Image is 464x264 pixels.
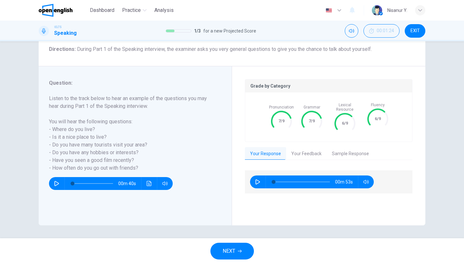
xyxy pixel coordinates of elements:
img: en [325,8,333,13]
div: Nisanur Y. [387,6,407,14]
text: 7/9 [278,118,285,123]
button: Practice [120,5,149,16]
p: Grade by Category [250,83,407,89]
h6: Directions : [49,45,415,53]
span: 00m 40s [118,177,141,190]
button: Dashboard [87,5,117,16]
span: Lexical Resource [330,103,360,112]
button: Your Response [245,147,286,161]
span: NEXT [223,247,235,256]
text: 6/9 [375,116,381,121]
img: OpenEnglish logo [39,4,72,17]
span: During Part 1 of the Speaking interview, the examiner asks you very general questions to give you... [77,46,372,52]
h6: Listen to the track below to hear an example of the questions you may hear during Part 1 of the S... [49,95,214,172]
button: Your Feedback [286,147,327,161]
span: Dashboard [90,6,114,14]
text: 6/9 [342,121,348,126]
span: IELTS [54,25,62,29]
span: Pronunciation [269,105,294,109]
h6: Question : [49,79,214,87]
div: basic tabs example [245,147,412,161]
span: EXIT [411,28,420,33]
span: 00:01:24 [377,28,394,33]
span: Analysis [154,6,174,14]
span: for a new Projected Score [203,27,256,35]
span: Grammar [304,105,320,109]
button: Analysis [152,5,176,16]
button: EXIT [405,24,425,38]
h1: Speaking [54,29,77,37]
text: 7/9 [309,118,315,123]
div: Hide [363,24,400,38]
div: Mute [345,24,358,38]
span: 00m 53s [335,175,358,188]
span: Fluency [371,103,385,107]
button: Click to see the audio transcription [144,177,154,190]
button: Sample Response [327,147,374,161]
span: Practice [122,6,141,14]
button: NEXT [210,243,254,259]
img: Profile picture [372,5,382,15]
a: OpenEnglish logo [39,4,87,17]
span: 1 / 3 [194,27,201,35]
button: 00:01:24 [363,24,400,38]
